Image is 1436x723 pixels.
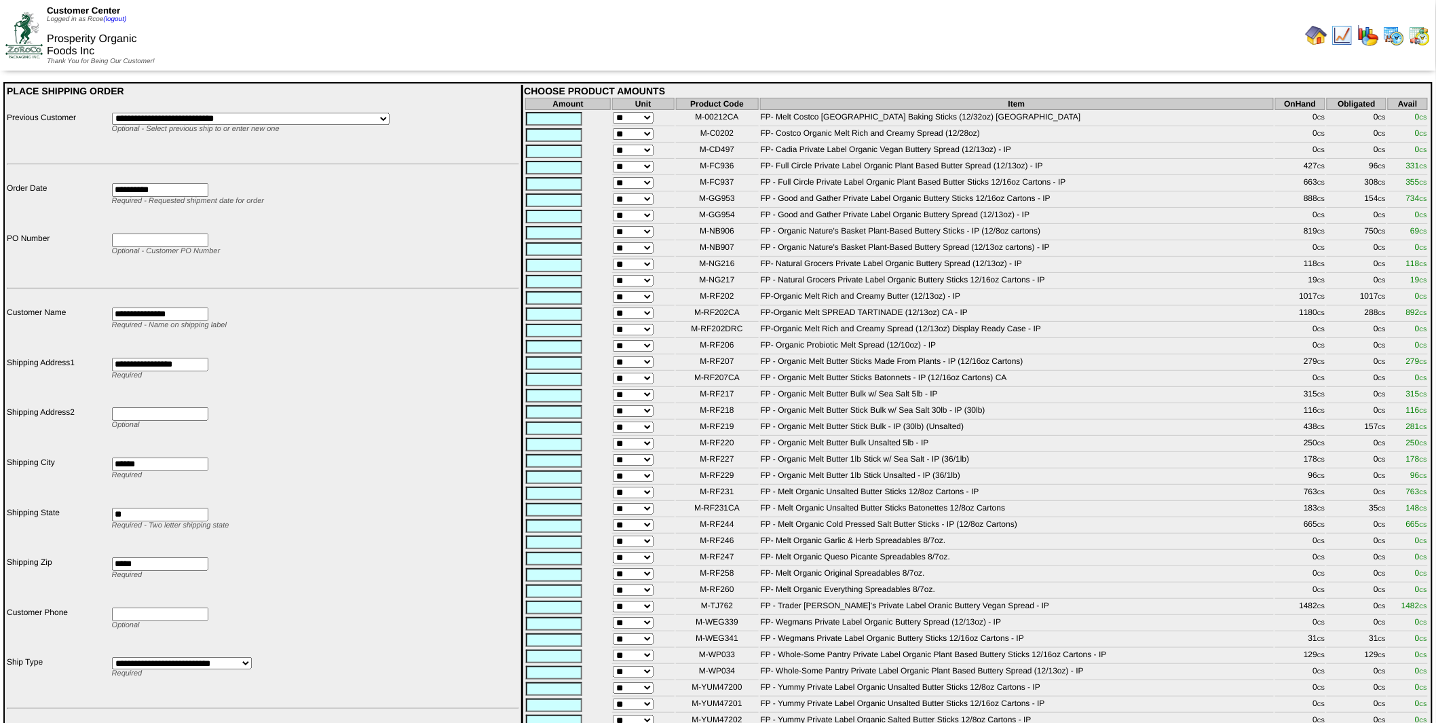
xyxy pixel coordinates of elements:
[1420,164,1427,170] span: CS
[1317,424,1325,430] span: CS
[1275,437,1326,452] td: 250
[112,521,229,530] span: Required - Two letter shipping state
[1415,568,1427,578] span: 0
[1420,473,1427,479] span: CS
[1420,196,1427,202] span: CS
[760,209,1274,224] td: FP - Good and Gather Private Label Organic Buttery Spread (12/13oz) - IP
[1317,245,1325,251] span: CS
[1327,356,1386,371] td: 0
[760,388,1274,403] td: FP - Organic Melt Butter Bulk w/ Sea Salt 5lb - IP
[1327,568,1386,582] td: 0
[1327,388,1386,403] td: 0
[1327,177,1386,191] td: 308
[1420,522,1427,528] span: CS
[760,323,1274,338] td: FP-Organic Melt Rich and Creamy Spread (12/13oz) Display Ready Case - IP
[1378,359,1386,365] span: CS
[1420,538,1427,544] span: CS
[676,551,759,566] td: M-RF247
[1327,453,1386,468] td: 0
[1378,375,1386,382] span: CS
[1378,229,1386,235] span: CS
[1378,441,1386,447] span: CS
[676,568,759,582] td: M-RF258
[112,125,280,133] span: Optional - Select previous ship to or enter new one
[676,502,759,517] td: M-RF231CA
[1317,212,1325,219] span: CS
[1317,359,1325,365] span: CS
[112,471,143,479] span: Required
[1327,323,1386,338] td: 0
[760,128,1274,143] td: FP- Costco Organic Melt Rich and Creamy Spread (12/28oz)
[1378,261,1386,267] span: CS
[47,5,120,16] span: Customer Center
[1327,307,1386,322] td: 288
[1317,620,1325,626] span: CS
[1317,489,1325,496] span: CS
[1275,356,1326,371] td: 279
[1327,160,1386,175] td: 96
[1378,473,1386,479] span: CS
[1275,144,1326,159] td: 0
[1275,568,1326,582] td: 0
[1317,408,1325,414] span: CS
[1378,604,1386,610] span: CS
[1275,160,1326,175] td: 427
[1378,392,1386,398] span: CS
[760,405,1274,420] td: FP - Organic Melt Butter Stick Bulk w/ Sea Salt 30lb - IP (30lb)
[760,616,1274,631] td: FP- Wegmans Private Label Organic Buttery Spread (12/13oz) - IP
[1327,616,1386,631] td: 0
[1327,144,1386,159] td: 0
[676,160,759,175] td: M-FC936
[1275,274,1326,289] td: 19
[760,274,1274,289] td: FP - Natural Grocers Private Label Organic Buttery Sticks 12/16oz Cartons - IP
[1327,437,1386,452] td: 0
[1275,616,1326,631] td: 0
[1317,343,1325,349] span: CS
[676,274,759,289] td: M-NG217
[1378,327,1386,333] span: CS
[1327,372,1386,387] td: 0
[676,193,759,208] td: M-GG953
[1327,470,1386,485] td: 0
[112,421,140,429] span: Optional
[760,453,1274,468] td: FP - Organic Melt Butter 1lb Stick w/ Sea Salt - IP (36/1lb)
[1317,147,1325,153] span: CS
[1317,604,1325,610] span: CS
[6,607,110,656] td: Customer Phone
[760,568,1274,582] td: FP- Melt Organic Original Spreadables 8/7oz.
[1275,339,1326,354] td: 0
[1378,164,1386,170] span: CS
[1331,24,1353,46] img: line_graph.gif
[1275,323,1326,338] td: 0
[1327,600,1386,615] td: 0
[676,291,759,305] td: M-RF202
[6,507,110,556] td: Shipping State
[1401,601,1427,610] span: 1482
[1415,552,1427,561] span: 0
[1327,339,1386,354] td: 0
[1275,177,1326,191] td: 663
[676,470,759,485] td: M-RF229
[1317,392,1325,398] span: CS
[760,633,1274,648] td: FP - Wegmans Private Label Organic Buttery Sticks 12/16oz Cartons - IP
[1378,245,1386,251] span: CS
[1415,536,1427,545] span: 0
[47,33,137,57] span: Prosperity Organic Foods Inc
[1317,180,1325,186] span: CS
[676,437,759,452] td: M-RF220
[1406,422,1427,431] span: 281
[1420,408,1427,414] span: CS
[1327,502,1386,517] td: 35
[1378,522,1386,528] span: CS
[1420,115,1427,121] span: CS
[676,307,759,322] td: M-RF202CA
[1406,356,1427,366] span: 279
[6,233,110,282] td: PO Number
[1317,294,1325,300] span: CS
[1415,340,1427,350] span: 0
[1317,506,1325,512] span: CS
[1415,324,1427,333] span: 0
[1420,506,1427,512] span: CS
[525,98,611,110] th: Amount
[1420,620,1427,626] span: CS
